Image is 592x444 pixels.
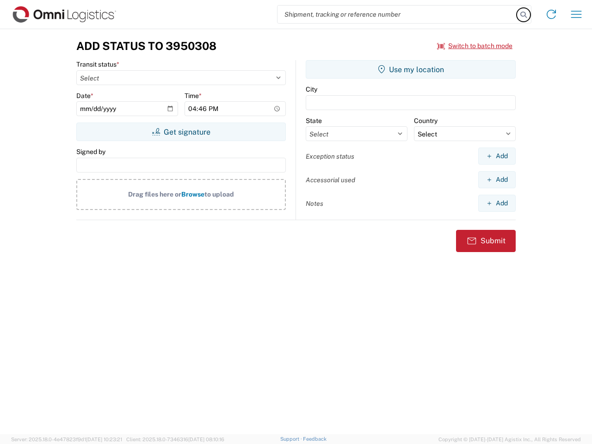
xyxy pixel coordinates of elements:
[185,92,202,100] label: Time
[76,148,105,156] label: Signed by
[303,436,327,442] a: Feedback
[277,6,517,23] input: Shipment, tracking or reference number
[437,38,512,54] button: Switch to batch mode
[76,92,93,100] label: Date
[438,435,581,444] span: Copyright © [DATE]-[DATE] Agistix Inc., All Rights Reserved
[128,191,181,198] span: Drag files here or
[306,85,317,93] label: City
[188,437,224,442] span: [DATE] 08:10:16
[86,437,122,442] span: [DATE] 10:23:21
[456,230,516,252] button: Submit
[478,171,516,188] button: Add
[478,148,516,165] button: Add
[181,191,204,198] span: Browse
[306,152,354,160] label: Exception status
[76,39,216,53] h3: Add Status to 3950308
[306,199,323,208] label: Notes
[76,123,286,141] button: Get signature
[76,60,119,68] label: Transit status
[414,117,438,125] label: Country
[478,195,516,212] button: Add
[204,191,234,198] span: to upload
[306,60,516,79] button: Use my location
[126,437,224,442] span: Client: 2025.18.0-7346316
[280,436,303,442] a: Support
[306,117,322,125] label: State
[306,176,355,184] label: Accessorial used
[11,437,122,442] span: Server: 2025.18.0-4e47823f9d1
